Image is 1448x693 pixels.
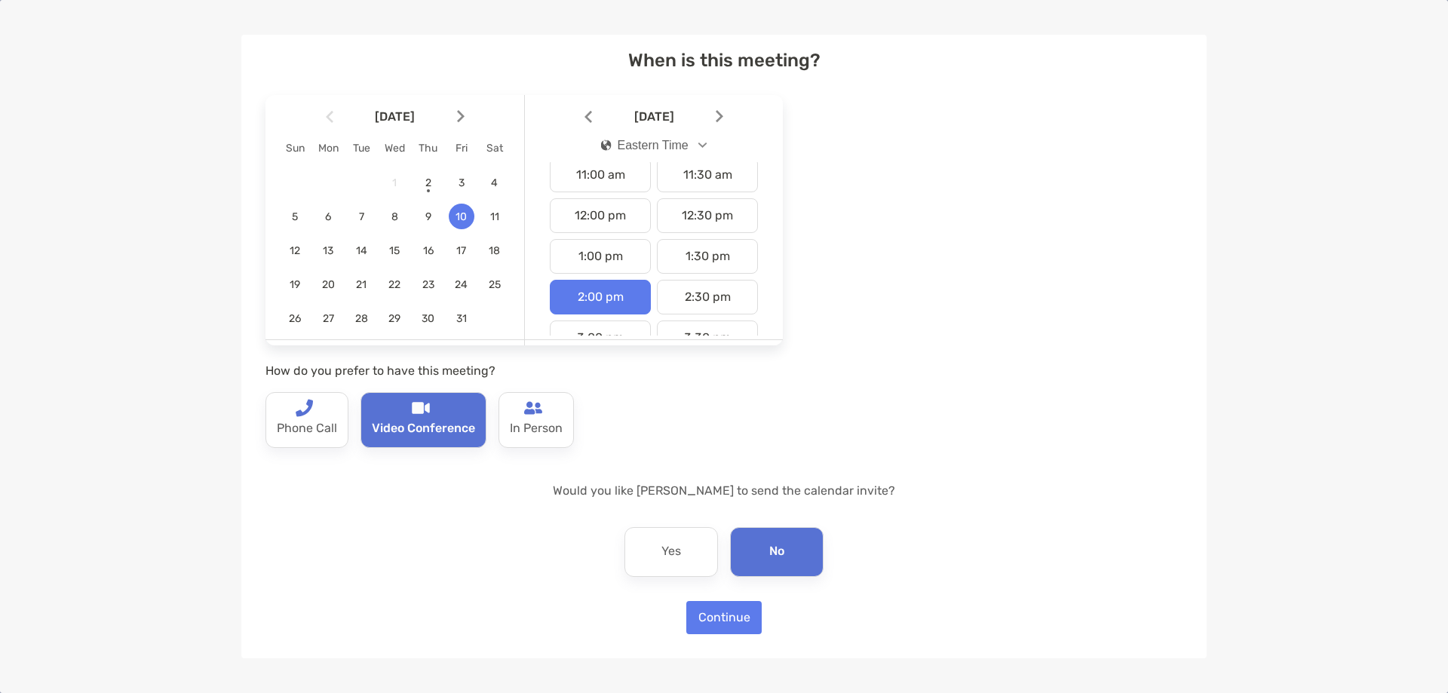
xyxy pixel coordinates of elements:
[595,109,713,124] span: [DATE]
[449,210,474,223] span: 10
[482,176,508,189] span: 4
[412,142,445,155] div: Thu
[482,278,508,291] span: 25
[282,312,308,325] span: 26
[265,50,1183,71] h4: When is this meeting?
[382,312,407,325] span: 29
[382,210,407,223] span: 8
[315,312,341,325] span: 27
[657,239,758,274] div: 1:30 pm
[657,320,758,355] div: 3:30 pm
[478,142,511,155] div: Sat
[657,158,758,192] div: 11:30 am
[315,278,341,291] span: 20
[311,142,345,155] div: Mon
[588,128,720,163] button: iconEastern Time
[524,399,542,417] img: type-call
[295,399,313,417] img: type-call
[282,244,308,257] span: 12
[445,142,478,155] div: Fri
[416,210,441,223] span: 9
[416,278,441,291] span: 23
[348,312,374,325] span: 28
[382,176,407,189] span: 1
[382,244,407,257] span: 15
[449,312,474,325] span: 31
[550,239,651,274] div: 1:00 pm
[345,142,378,155] div: Tue
[372,417,475,441] p: Video Conference
[449,244,474,257] span: 17
[265,361,783,380] p: How do you prefer to have this meeting?
[698,143,707,148] img: Open dropdown arrow
[315,244,341,257] span: 13
[657,198,758,233] div: 12:30 pm
[416,244,441,257] span: 16
[412,399,430,417] img: type-call
[265,481,1183,500] p: Would you like [PERSON_NAME] to send the calendar invite?
[510,417,563,441] p: In Person
[601,140,612,151] img: icon
[457,110,465,123] img: Arrow icon
[482,244,508,257] span: 18
[584,110,592,123] img: Arrow icon
[348,210,374,223] span: 7
[326,110,333,123] img: Arrow icon
[482,210,508,223] span: 11
[277,417,337,441] p: Phone Call
[601,139,689,152] div: Eastern Time
[348,244,374,257] span: 14
[550,158,651,192] div: 11:00 am
[282,278,308,291] span: 19
[416,176,441,189] span: 2
[661,540,681,564] p: Yes
[550,320,651,355] div: 3:00 pm
[282,210,308,223] span: 5
[416,312,441,325] span: 30
[348,278,374,291] span: 21
[716,110,723,123] img: Arrow icon
[382,278,407,291] span: 22
[378,142,411,155] div: Wed
[769,540,784,564] p: No
[336,109,454,124] span: [DATE]
[686,601,762,634] button: Continue
[278,142,311,155] div: Sun
[657,280,758,314] div: 2:30 pm
[550,280,651,314] div: 2:00 pm
[449,278,474,291] span: 24
[315,210,341,223] span: 6
[550,198,651,233] div: 12:00 pm
[449,176,474,189] span: 3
